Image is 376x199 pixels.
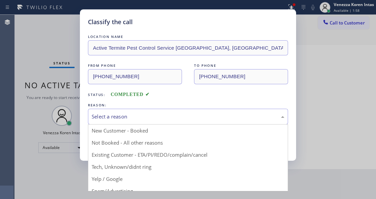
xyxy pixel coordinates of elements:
[88,17,133,27] h5: Classify the call
[194,62,288,69] div: TO PHONE
[194,69,288,84] input: To phone
[88,173,288,185] div: Yelp / Google
[88,92,105,97] span: Status:
[88,149,288,161] div: Existing Customer - ETA/PI/REDO/complain/cancel
[88,69,182,84] input: From phone
[88,102,288,109] div: REASON:
[88,125,288,137] div: New Customer - Booked
[111,92,150,97] span: COMPLETED
[92,113,284,120] div: Select a reason
[88,137,288,149] div: Not Booked - All other reasons
[88,161,288,173] div: Tech, Unknown/didnt ring
[88,185,288,197] div: Spam/Advertising
[88,62,182,69] div: FROM PHONE
[88,33,288,40] div: LOCATION NAME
